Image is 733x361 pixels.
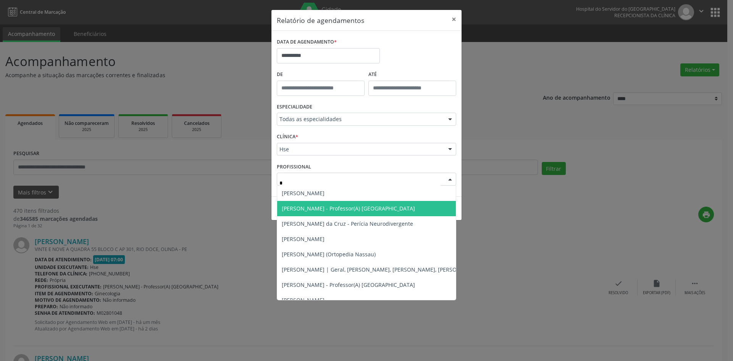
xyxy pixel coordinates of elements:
span: Hse [279,146,441,153]
label: ATÉ [368,69,456,81]
span: [PERSON_NAME] [282,189,325,197]
label: DATA DE AGENDAMENTO [277,36,337,48]
label: PROFISSIONAL [277,161,311,173]
span: [PERSON_NAME] da Cruz - Perícia Neurodivergente [282,220,413,227]
span: [PERSON_NAME] - Professor(A) [GEOGRAPHIC_DATA] [282,281,415,288]
label: ESPECIALIDADE [277,101,312,113]
h5: Relatório de agendamentos [277,15,364,25]
span: [PERSON_NAME] [282,235,325,243]
label: De [277,69,365,81]
span: [PERSON_NAME] [282,296,325,304]
label: CLÍNICA [277,131,298,143]
span: [PERSON_NAME] | Geral, [PERSON_NAME], [PERSON_NAME], [PERSON_NAME] e [PERSON_NAME] [282,266,530,273]
span: Todas as especialidades [279,115,441,123]
button: Close [446,10,462,29]
span: [PERSON_NAME] - Professor(A) [GEOGRAPHIC_DATA] [282,205,415,212]
span: [PERSON_NAME] (Ortopedia Nassau) [282,251,376,258]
